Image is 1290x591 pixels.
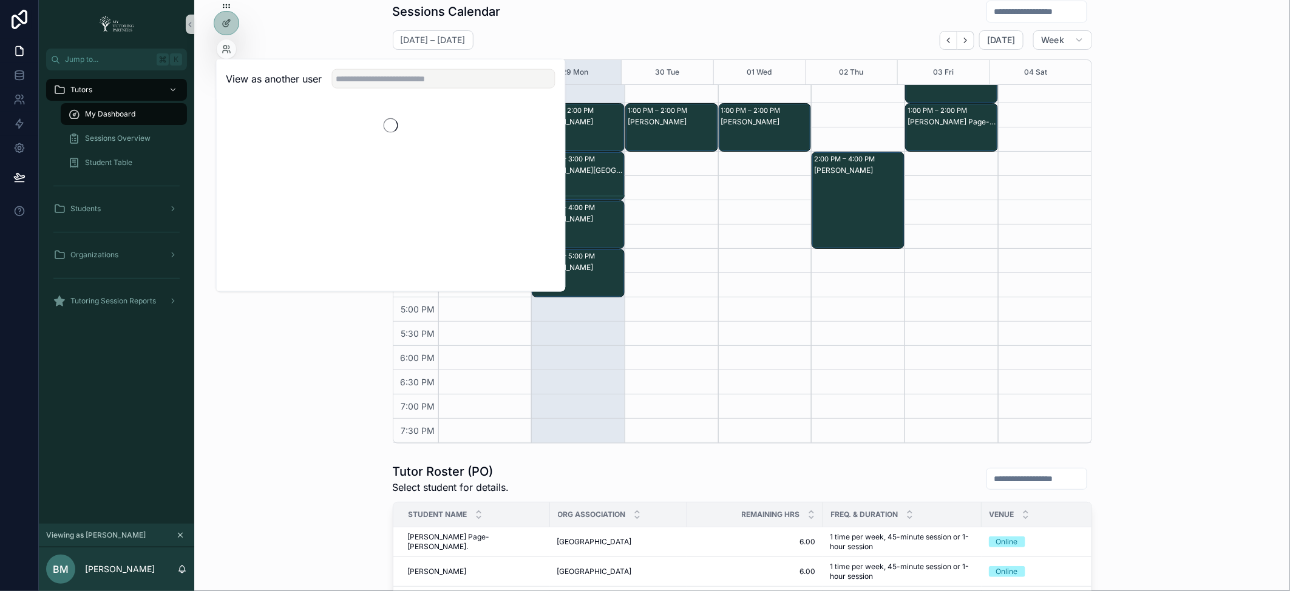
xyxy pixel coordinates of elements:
[989,566,1112,577] a: Online
[742,510,800,519] span: Remaining Hrs
[628,104,690,117] div: 1:00 PM – 2:00 PM
[628,117,717,127] div: [PERSON_NAME]
[61,152,187,174] a: Student Table
[534,250,598,262] div: 4:00 PM – 5:00 PM
[830,532,974,552] a: 1 time per week, 45-minute session or 1-hour session
[398,377,438,387] span: 6:30 PM
[830,562,974,581] a: 1 time per week, 45-minute session or 1-hour session
[95,15,138,34] img: App logo
[814,153,878,165] div: 2:00 PM – 4:00 PM
[933,60,954,84] button: 03 Fri
[409,510,467,519] span: Student Name
[532,249,624,297] div: 4:00 PM – 5:00 PM[PERSON_NAME]
[557,567,680,576] a: [GEOGRAPHIC_DATA]
[534,263,623,272] div: [PERSON_NAME]
[562,60,588,84] button: 29 Mon
[398,401,438,411] span: 7:00 PM
[398,304,438,314] span: 5:00 PM
[70,296,156,306] span: Tutoring Session Reports
[534,153,598,165] div: 2:00 PM – 3:00 PM
[226,72,322,86] h2: View as another user
[1041,35,1064,46] span: Week
[393,3,501,20] h1: Sessions Calendar
[721,117,810,127] div: [PERSON_NAME]
[656,60,680,84] button: 30 Tue
[39,70,194,328] div: scrollable content
[398,425,438,436] span: 7:30 PM
[1024,60,1047,84] button: 04 Sat
[65,55,152,64] span: Jump to...
[393,480,509,495] span: Select student for details.
[831,510,898,519] span: Freq. & Duration
[908,117,997,127] div: [PERSON_NAME] Page-[PERSON_NAME].
[70,85,92,95] span: Tutors
[557,537,632,547] span: [GEOGRAPHIC_DATA]
[534,166,623,175] div: [PERSON_NAME][GEOGRAPHIC_DATA]
[719,104,811,151] div: 1:00 PM – 2:00 PM[PERSON_NAME]
[532,152,624,200] div: 2:00 PM – 3:00 PM[PERSON_NAME][GEOGRAPHIC_DATA]
[987,35,1016,46] span: [DATE]
[557,537,680,547] a: [GEOGRAPHIC_DATA]
[721,104,784,117] div: 1:00 PM – 2:00 PM
[46,198,187,220] a: Students
[85,158,132,167] span: Student Table
[694,537,816,547] a: 6.00
[940,31,957,50] button: Back
[398,328,438,339] span: 5:30 PM
[85,109,135,119] span: My Dashboard
[814,166,903,175] div: [PERSON_NAME]
[812,152,904,248] div: 2:00 PM – 4:00 PM[PERSON_NAME]
[989,536,1112,547] a: Online
[46,290,187,312] a: Tutoring Session Reports
[393,463,509,480] h1: Tutor Roster (PO)
[996,566,1018,577] div: Online
[53,562,69,576] span: BM
[171,55,181,64] span: K
[532,201,624,248] div: 3:00 PM – 4:00 PM[PERSON_NAME]
[534,214,623,224] div: [PERSON_NAME]
[534,104,597,117] div: 1:00 PM – 2:00 PM
[408,567,543,576] a: [PERSON_NAME]
[46,244,187,266] a: Organizations
[61,103,187,125] a: My Dashboard
[906,104,997,151] div: 1:00 PM – 2:00 PM[PERSON_NAME] Page-[PERSON_NAME].
[398,353,438,363] span: 6:00 PM
[85,133,151,143] span: Sessions Overview
[46,49,187,70] button: Jump to...K
[401,34,466,46] h2: [DATE] – [DATE]
[408,567,467,576] span: [PERSON_NAME]
[747,60,772,84] button: 01 Wed
[626,104,718,151] div: 1:00 PM – 2:00 PM[PERSON_NAME]
[534,201,598,214] div: 3:00 PM – 4:00 PM
[85,563,155,575] p: [PERSON_NAME]
[957,31,974,50] button: Next
[557,567,632,576] span: [GEOGRAPHIC_DATA]
[840,60,864,84] button: 02 Thu
[408,532,543,552] a: [PERSON_NAME] Page-[PERSON_NAME].
[996,536,1018,547] div: Online
[532,104,624,151] div: 1:00 PM – 2:00 PM[PERSON_NAME]
[990,510,1014,519] span: Venue
[1033,30,1091,50] button: Week
[558,510,626,519] span: Org Association
[70,250,118,260] span: Organizations
[694,567,816,576] a: 6.00
[534,117,623,127] div: [PERSON_NAME]
[908,104,970,117] div: 1:00 PM – 2:00 PM
[46,530,146,540] span: Viewing as [PERSON_NAME]
[979,30,1024,50] button: [DATE]
[46,79,187,101] a: Tutors
[61,127,187,149] a: Sessions Overview
[70,204,101,214] span: Students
